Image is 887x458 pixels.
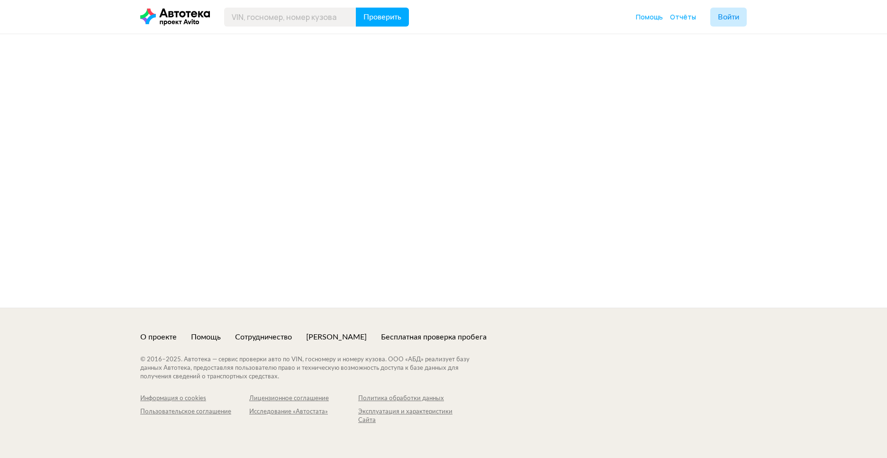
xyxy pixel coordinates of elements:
a: Бесплатная проверка пробега [381,332,487,342]
a: Помощь [191,332,221,342]
input: VIN, госномер, номер кузова [224,8,356,27]
span: Помощь [636,12,663,21]
div: Пользовательское соглашение [140,408,249,416]
a: Помощь [636,12,663,22]
a: Исследование «Автостата» [249,408,358,425]
a: [PERSON_NAME] [306,332,367,342]
a: Информация о cookies [140,394,249,403]
a: Лицензионное соглашение [249,394,358,403]
a: Пользовательское соглашение [140,408,249,425]
a: Отчёты [670,12,696,22]
button: Проверить [356,8,409,27]
span: Войти [718,13,739,21]
a: Сотрудничество [235,332,292,342]
button: Войти [710,8,747,27]
div: Исследование «Автостата» [249,408,358,416]
a: Политика обработки данных [358,394,467,403]
a: Эксплуатация и характеристики Сайта [358,408,467,425]
a: О проекте [140,332,177,342]
span: Проверить [363,13,401,21]
div: © 2016– 2025 . Автотека — сервис проверки авто по VIN, госномеру и номеру кузова. ООО «АБД» реали... [140,356,489,381]
span: Отчёты [670,12,696,21]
